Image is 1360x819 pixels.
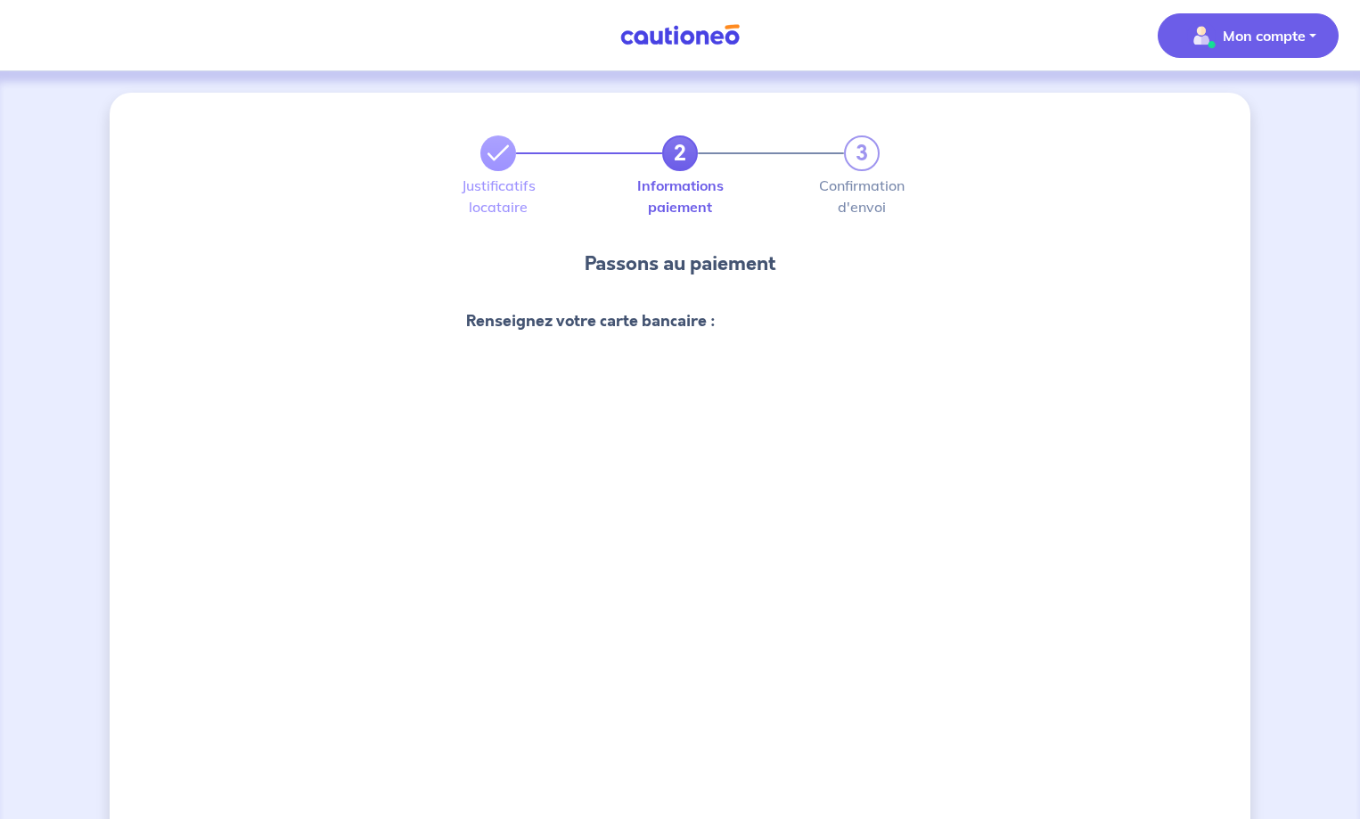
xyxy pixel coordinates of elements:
a: 2 [662,135,698,171]
label: Confirmation d'envoi [844,178,880,214]
p: Mon compte [1223,25,1306,46]
p: Passons au paiement [585,250,776,278]
label: Informations paiement [662,178,698,214]
label: Justificatifs locataire [480,178,516,214]
img: Cautioneo [613,24,747,46]
img: illu_account_valid_menu.svg [1187,21,1216,50]
button: illu_account_valid_menu.svgMon compte [1158,13,1339,58]
h4: Renseignez votre carte bancaire : [466,307,894,335]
